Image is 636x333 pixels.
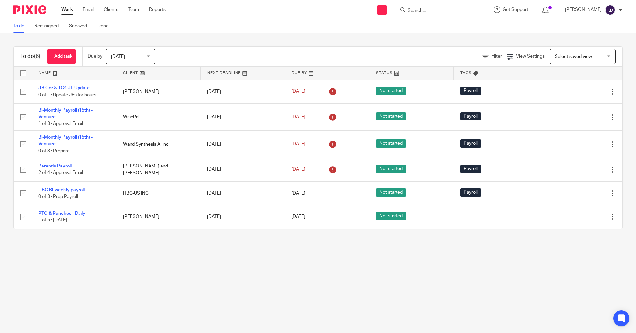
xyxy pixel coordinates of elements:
span: Tags [460,71,472,75]
span: Not started [376,112,406,120]
a: Work [61,6,73,13]
td: Wand Synthesis AI Inc [116,131,201,158]
a: Reports [149,6,166,13]
span: [DATE] [291,191,305,196]
span: (6) [34,54,40,59]
a: PTO & Punches - Daily [38,211,85,216]
td: [DATE] [200,205,285,229]
span: 0 of 3 · Prep Payroll [38,194,78,199]
span: Not started [376,188,406,197]
span: Not started [376,139,406,148]
span: Filter [491,54,502,59]
span: [DATE] [291,89,305,94]
span: Not started [376,87,406,95]
span: Payroll [460,87,481,95]
a: JB Cor & TG4 JE Update [38,86,90,90]
td: [DATE] [200,80,285,103]
p: Due by [88,53,102,60]
a: Bi-Monthly Payroll (15th) - Vensure [38,135,93,146]
span: 0 of 1 · Update JEs for hours [38,93,96,97]
span: Payroll [460,165,481,173]
td: WisePal [116,103,201,130]
img: Pixie [13,5,46,14]
span: 1 of 5 · [DATE] [38,218,67,223]
a: Team [128,6,139,13]
span: Payroll [460,188,481,197]
span: 0 of 3 · Prepare [38,149,70,153]
span: Get Support [503,7,528,12]
a: Bi-Monthly Payroll (15th) - Vensure [38,108,93,119]
a: + Add task [47,49,76,64]
td: [PERSON_NAME] and [PERSON_NAME] [116,158,201,181]
div: --- [460,214,532,220]
td: [DATE] [200,103,285,130]
a: Clients [104,6,118,13]
span: Select saved view [555,54,592,59]
h1: To do [20,53,40,60]
span: 1 of 3 · Approval Email [38,121,83,126]
span: View Settings [516,54,545,59]
span: 2 of 4 · Approval Email [38,171,83,175]
span: [DATE] [291,115,305,119]
span: Payroll [460,139,481,148]
span: Not started [376,165,406,173]
a: Done [97,20,114,33]
a: Reassigned [34,20,64,33]
span: Payroll [460,112,481,120]
p: [PERSON_NAME] [565,6,602,13]
span: [DATE] [291,167,305,172]
a: To do [13,20,29,33]
input: Search [407,8,467,14]
span: [DATE] [111,54,125,59]
td: HBC-US INC [116,181,201,205]
a: Email [83,6,94,13]
span: [DATE] [291,214,305,219]
span: Not started [376,212,406,220]
td: [DATE] [200,131,285,158]
td: [PERSON_NAME] [116,205,201,229]
td: [DATE] [200,181,285,205]
a: Snoozed [69,20,92,33]
span: [DATE] [291,142,305,147]
td: [DATE] [200,158,285,181]
a: Parentis Payroll [38,164,72,168]
td: [PERSON_NAME] [116,80,201,103]
img: svg%3E [605,5,615,15]
a: HBC Bi-weekly payroll [38,188,85,192]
